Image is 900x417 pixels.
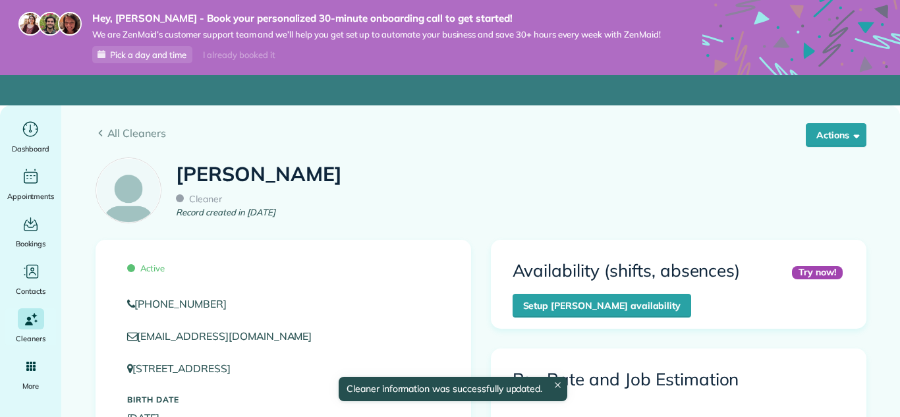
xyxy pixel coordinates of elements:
div: Cleaner information was successfully updated. [339,377,567,401]
h3: Availability (shifts, absences) [513,262,741,281]
a: All Cleaners [96,125,866,141]
h1: [PERSON_NAME] [176,163,342,185]
a: Appointments [5,166,56,203]
h3: Pay Rate and Job Estimation [513,370,845,389]
a: Pick a day and time [92,46,192,63]
span: Contacts [16,285,45,298]
span: Cleaners [16,332,45,345]
span: All Cleaners [107,125,866,141]
a: Dashboard [5,119,56,155]
span: Active [127,263,165,273]
img: maria-72a9807cf96188c08ef61303f053569d2e2a8a1cde33d635c8a3ac13582a053d.jpg [18,12,42,36]
button: Actions [806,123,866,147]
h5: Birth Date [127,395,439,404]
a: [STREET_ADDRESS] [127,362,243,375]
span: Bookings [16,237,46,250]
img: jorge-587dff0eeaa6aab1f244e6dc62b8924c3b6ad411094392a53c71c6c4a576187d.jpg [38,12,62,36]
img: michelle-19f622bdf1676172e81f8f8fba1fb50e276960ebfe0243fe18214015130c80e4.jpg [58,12,82,36]
span: More [22,379,39,393]
a: Setup [PERSON_NAME] availability [513,294,692,318]
span: Cleaner [176,193,222,205]
a: Bookings [5,213,56,250]
a: Cleaners [5,308,56,345]
img: employee_icon-c2f8239691d896a72cdd9dc41cfb7b06f9d69bdd837a2ad469be8ff06ab05b5f.png [96,158,161,223]
a: [EMAIL_ADDRESS][DOMAIN_NAME] [127,329,325,343]
a: [PHONE_NUMBER] [127,296,439,312]
div: Try now! [792,266,843,279]
a: Contacts [5,261,56,298]
span: Dashboard [12,142,49,155]
span: We are ZenMaid’s customer support team and we’ll help you get set up to automate your business an... [92,29,661,40]
div: I already booked it [195,47,283,63]
em: Record created in [DATE] [176,206,275,219]
span: Appointments [7,190,55,203]
strong: Hey, [PERSON_NAME] - Book your personalized 30-minute onboarding call to get started! [92,12,661,25]
span: Pick a day and time [110,49,186,60]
